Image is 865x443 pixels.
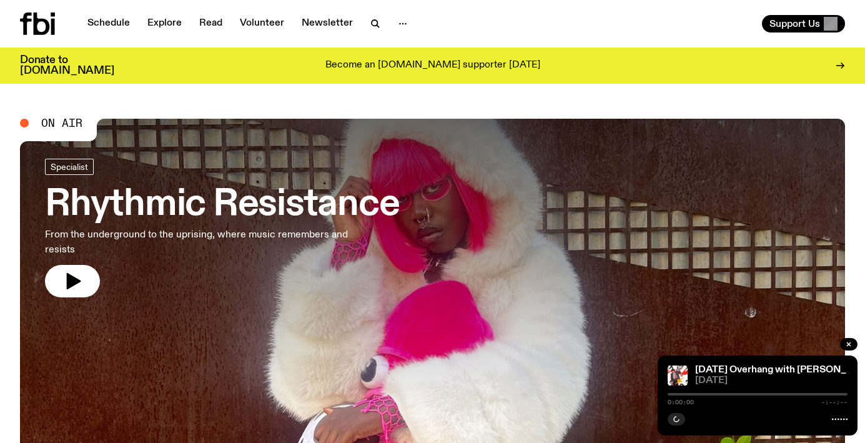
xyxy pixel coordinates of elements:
h3: Rhythmic Resistance [45,187,399,222]
span: Specialist [51,162,88,171]
img: Digital collage featuring man in suit and tie, man in bowtie, lightning bolt, cartoon character w... [668,366,688,386]
a: Specialist [45,159,94,175]
span: [DATE] [695,376,848,386]
h3: Donate to [DOMAIN_NAME] [20,55,114,76]
button: Support Us [762,15,845,32]
a: Explore [140,15,189,32]
span: Support Us [769,18,820,29]
p: From the underground to the uprising, where music remembers and resists [45,227,365,257]
a: Read [192,15,230,32]
span: 0:00:00 [668,399,694,406]
span: -:--:-- [821,399,848,406]
a: Schedule [80,15,137,32]
a: Newsletter [294,15,360,32]
a: Volunteer [232,15,292,32]
a: Rhythmic ResistanceFrom the underground to the uprising, where music remembers and resists [45,159,399,297]
span: On Air [41,117,82,129]
p: Become an [DOMAIN_NAME] supporter [DATE] [325,60,540,71]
